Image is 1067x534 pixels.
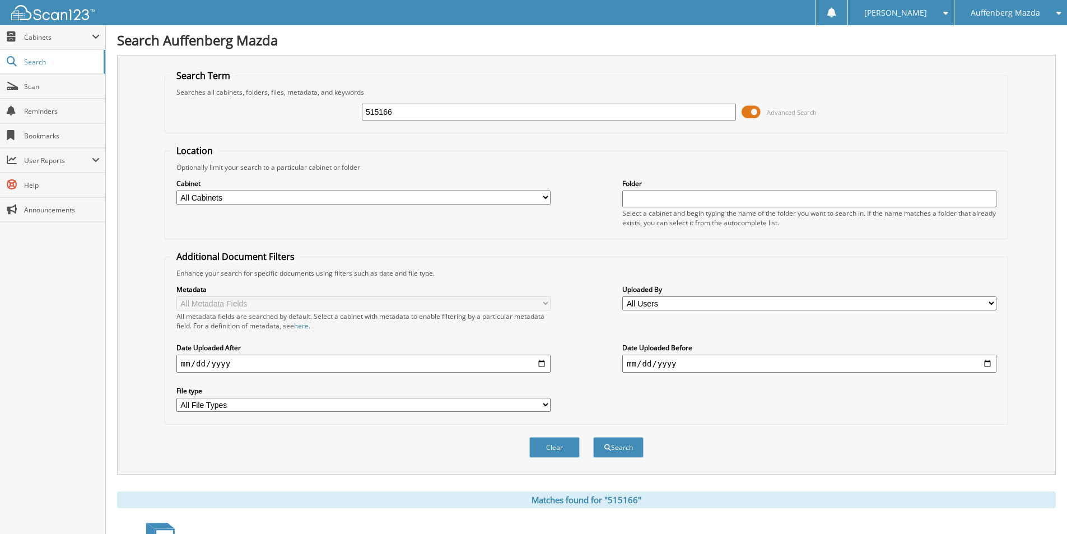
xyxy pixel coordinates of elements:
div: Enhance your search for specific documents using filters such as date and file type. [171,268,1002,278]
input: start [176,355,551,373]
div: All metadata fields are searched by default. Select a cabinet with metadata to enable filtering b... [176,312,551,331]
label: Date Uploaded After [176,343,551,352]
input: end [622,355,996,373]
legend: Location [171,145,218,157]
span: Cabinets [24,32,92,42]
span: Advanced Search [767,108,817,117]
label: Folder [622,179,996,188]
button: Clear [529,437,580,458]
img: scan123-logo-white.svg [11,5,95,20]
button: Search [593,437,644,458]
div: Matches found for "515166" [117,491,1056,508]
label: File type [176,386,551,396]
h1: Search Auffenberg Mazda [117,31,1056,49]
label: Uploaded By [622,285,996,294]
span: Announcements [24,205,100,215]
span: User Reports [24,156,92,165]
span: Help [24,180,100,190]
div: Select a cabinet and begin typing the name of the folder you want to search in. If the name match... [622,208,996,227]
div: Searches all cabinets, folders, files, metadata, and keywords [171,87,1002,97]
span: Search [24,57,98,67]
span: Auffenberg Mazda [971,10,1040,16]
span: Reminders [24,106,100,116]
legend: Search Term [171,69,236,82]
span: [PERSON_NAME] [864,10,927,16]
label: Metadata [176,285,551,294]
label: Date Uploaded Before [622,343,996,352]
legend: Additional Document Filters [171,250,300,263]
label: Cabinet [176,179,551,188]
span: Bookmarks [24,131,100,141]
span: Scan [24,82,100,91]
div: Optionally limit your search to a particular cabinet or folder [171,162,1002,172]
a: here [294,321,309,331]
